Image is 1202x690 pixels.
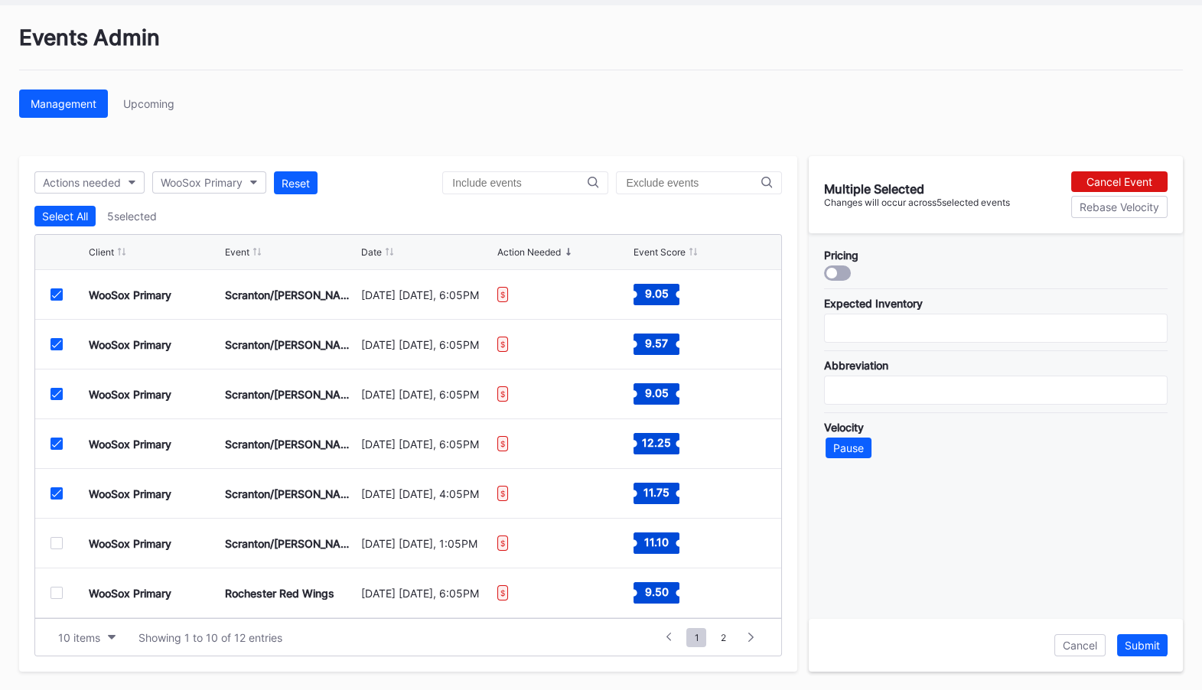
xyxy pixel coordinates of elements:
[497,246,561,258] div: Action Needed
[1071,196,1168,218] button: Rebase Velocity
[361,338,494,351] div: [DATE] [DATE], 6:05PM
[43,176,121,189] div: Actions needed
[497,486,508,501] div: $
[225,438,357,451] div: Scranton/[PERSON_NAME] RailRiders
[225,388,357,401] div: Scranton/[PERSON_NAME] RailRiders
[1071,171,1168,192] button: Cancel Event
[89,438,171,451] div: WooSox Primary
[497,535,508,551] div: $
[1063,639,1097,652] div: Cancel
[50,627,123,648] button: 10 items
[497,337,508,352] div: $
[497,287,508,302] div: $
[19,24,1183,70] div: Events Admin
[361,487,494,500] div: [DATE] [DATE], 4:05PM
[89,288,171,301] div: WooSox Primary
[361,438,494,451] div: [DATE] [DATE], 6:05PM
[89,246,114,258] div: Client
[225,587,334,600] div: Rochester Red Wings
[824,249,1168,262] div: Pricing
[361,537,494,550] div: [DATE] [DATE], 1:05PM
[497,585,508,600] div: $
[645,287,669,300] text: 9.05
[1086,175,1152,188] div: Cancel Event
[686,628,706,647] span: 1
[1054,634,1106,656] button: Cancel
[644,535,669,548] text: 11.10
[645,337,668,350] text: 9.57
[31,97,96,110] div: Management
[824,359,1168,372] div: Abbreviation
[826,438,871,458] button: Pause
[225,246,249,258] div: Event
[89,338,171,351] div: WooSox Primary
[712,628,733,647] span: 2
[626,177,761,189] input: Exclude events
[824,421,1168,434] div: Velocity
[824,181,1010,197] div: Multiple Selected
[361,587,494,600] div: [DATE] [DATE], 6:05PM
[645,386,669,399] text: 9.05
[824,197,1010,208] div: Changes will occur across 5 selected events
[89,587,171,600] div: WooSox Primary
[497,386,508,402] div: $
[361,246,382,258] div: Date
[225,487,357,500] div: Scranton/[PERSON_NAME] RailRiders
[361,288,494,301] div: [DATE] [DATE], 6:05PM
[634,246,686,258] div: Event Score
[833,441,864,454] div: Pause
[89,537,171,550] div: WooSox Primary
[643,486,669,499] text: 11.75
[138,631,282,644] div: Showing 1 to 10 of 12 entries
[112,90,186,118] button: Upcoming
[34,206,96,226] button: Select All
[282,177,310,190] div: Reset
[58,631,100,644] div: 10 items
[361,388,494,401] div: [DATE] [DATE], 6:05PM
[497,436,508,451] div: $
[161,176,243,189] div: WooSox Primary
[123,97,174,110] div: Upcoming
[89,388,171,401] div: WooSox Primary
[107,210,157,223] div: 5 selected
[1117,634,1168,656] button: Submit
[642,436,671,449] text: 12.25
[452,177,587,189] input: Include events
[89,487,171,500] div: WooSox Primary
[42,210,88,223] div: Select All
[34,171,145,194] button: Actions needed
[225,288,357,301] div: Scranton/[PERSON_NAME] RailRiders
[645,585,669,598] text: 9.50
[1080,200,1159,213] div: Rebase Velocity
[225,537,357,550] div: Scranton/[PERSON_NAME] RailRiders
[824,297,1168,310] div: Expected Inventory
[152,171,266,194] button: WooSox Primary
[1125,639,1160,652] div: Submit
[274,171,318,194] button: Reset
[19,90,108,118] button: Management
[225,338,357,351] div: Scranton/[PERSON_NAME] RailRiders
